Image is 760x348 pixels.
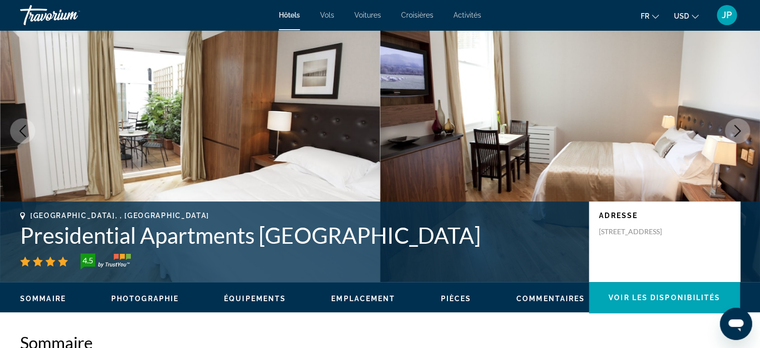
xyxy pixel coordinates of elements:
[20,222,579,248] h1: Presidential Apartments [GEOGRAPHIC_DATA]
[516,295,585,303] span: Commentaires
[78,254,98,266] div: 4.5
[516,294,585,303] button: Commentaires
[674,9,699,23] button: Change currency
[30,212,209,220] span: [GEOGRAPHIC_DATA], , [GEOGRAPHIC_DATA]
[10,118,35,144] button: Previous image
[331,295,395,303] span: Emplacement
[440,294,471,303] button: Pièces
[453,11,481,19] a: Activités
[641,9,659,23] button: Change language
[609,294,720,302] span: Voir les disponibilités
[674,12,689,20] span: USD
[725,118,750,144] button: Next image
[641,12,649,20] span: fr
[720,308,752,340] iframe: Bouton de lancement de la fenêtre de messagerie
[224,294,286,303] button: Équipements
[440,295,471,303] span: Pièces
[279,11,300,19] a: Hôtels
[320,11,334,19] a: Vols
[589,282,740,313] button: Voir les disponibilités
[111,295,179,303] span: Photographie
[81,253,131,269] img: trustyou-badge-hor.svg
[722,10,732,20] span: JP
[354,11,381,19] a: Voitures
[224,295,286,303] span: Équipements
[714,5,740,26] button: User Menu
[599,227,679,236] p: [STREET_ADDRESS]
[331,294,395,303] button: Emplacement
[20,295,66,303] span: Sommaire
[401,11,433,19] a: Croisières
[599,212,730,220] p: Adresse
[20,294,66,303] button: Sommaire
[111,294,179,303] button: Photographie
[20,2,121,28] a: Travorium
